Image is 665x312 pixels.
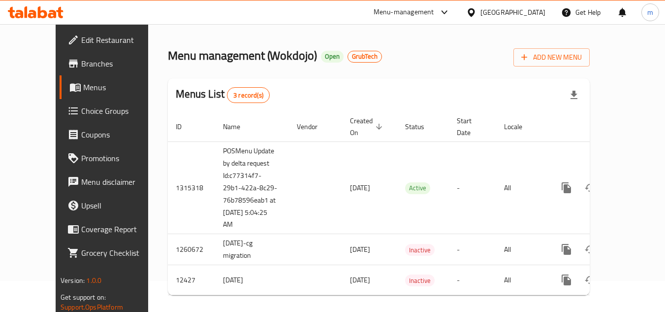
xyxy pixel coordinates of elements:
[405,275,435,286] span: Inactive
[81,200,159,211] span: Upsell
[60,241,167,265] a: Grocery Checklist
[215,234,289,265] td: [DATE]-cg migration
[86,274,101,287] span: 1.0.0
[168,234,215,265] td: 1260672
[60,99,167,123] a: Choice Groups
[449,265,496,295] td: -
[513,48,590,67] button: Add New Menu
[521,51,582,64] span: Add New Menu
[405,244,435,256] span: Inactive
[480,7,545,18] div: [GEOGRAPHIC_DATA]
[60,194,167,217] a: Upsell
[60,146,167,170] a: Promotions
[60,170,167,194] a: Menu disclaimer
[81,34,159,46] span: Edit Restaurant
[374,6,434,18] div: Menu-management
[647,7,653,18] span: m
[81,247,159,259] span: Grocery Checklist
[350,243,370,256] span: [DATE]
[496,265,547,295] td: All
[61,291,106,304] span: Get support on:
[168,265,215,295] td: 12427
[555,268,578,292] button: more
[176,87,270,103] h2: Menus List
[60,75,167,99] a: Menus
[496,234,547,265] td: All
[348,52,381,61] span: GrubTech
[168,44,317,67] span: Menu management ( Wokdojo )
[168,112,657,296] table: enhanced table
[222,13,310,25] span: Restaurants management
[321,52,344,61] span: Open
[81,223,159,235] span: Coverage Report
[81,105,159,117] span: Choice Groups
[333,13,356,25] span: Menus
[61,274,85,287] span: Version:
[555,176,578,200] button: more
[83,81,159,93] span: Menus
[562,83,586,107] div: Export file
[211,13,310,25] a: Restaurants management
[350,274,370,286] span: [DATE]
[578,176,602,200] button: Change Status
[215,141,289,234] td: POSMenu Update by delta request Id:c77314f7-29b1-422a-8c29-76b78596eab1 at [DATE] 5:04:25 AM
[60,123,167,146] a: Coupons
[215,265,289,295] td: [DATE]
[81,152,159,164] span: Promotions
[555,238,578,261] button: more
[60,52,167,75] a: Branches
[60,217,167,241] a: Coverage Report
[578,238,602,261] button: Change Status
[81,176,159,188] span: Menu disclaimer
[405,275,435,286] div: Inactive
[60,28,167,52] a: Edit Restaurant
[297,121,330,133] span: Vendor
[457,115,484,139] span: Start Date
[81,58,159,69] span: Branches
[350,115,385,139] span: Created On
[405,182,430,194] span: Active
[81,129,159,140] span: Coupons
[168,13,199,25] a: Home
[449,141,496,234] td: -
[321,51,344,63] div: Open
[405,121,437,133] span: Status
[176,121,194,133] span: ID
[223,121,253,133] span: Name
[547,112,657,142] th: Actions
[350,181,370,194] span: [DATE]
[504,121,535,133] span: Locale
[168,141,215,234] td: 1315318
[449,234,496,265] td: -
[227,91,269,100] span: 3 record(s)
[314,13,317,25] li: /
[578,268,602,292] button: Change Status
[496,141,547,234] td: All
[203,13,207,25] li: /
